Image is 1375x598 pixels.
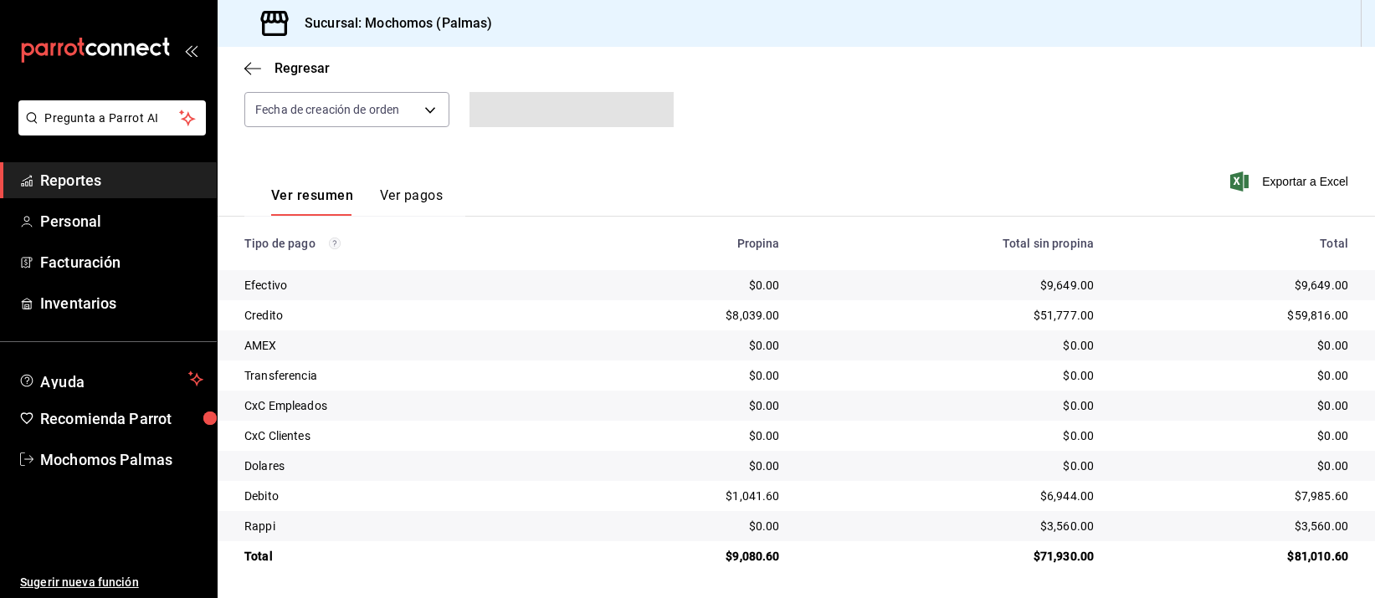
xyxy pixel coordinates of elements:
span: Mochomos Palmas [40,448,203,471]
span: Ayuda [40,369,182,389]
div: $0.00 [593,367,780,384]
div: $0.00 [807,397,1095,414]
div: $8,039.00 [593,307,780,324]
div: $0.00 [593,518,780,534]
div: Rappi [244,518,566,534]
div: $0.00 [1121,367,1348,384]
h3: Sucursal: Mochomos (Palmas) [291,13,493,33]
div: Total sin propina [807,237,1095,250]
div: CxC Clientes [244,427,566,444]
div: Debito [244,488,566,504]
div: $3,560.00 [1121,518,1348,534]
span: Fecha de creación de orden [255,101,399,118]
div: $7,985.60 [1121,488,1348,504]
div: $1,041.60 [593,488,780,504]
div: $0.00 [807,427,1095,444]
svg: Los pagos realizados con Pay y otras terminales son montos brutos. [329,238,341,249]
div: Tipo de pago [244,237,566,250]
div: $3,560.00 [807,518,1095,534]
div: Total [1121,237,1348,250]
button: Exportar a Excel [1234,171,1348,192]
div: $9,080.60 [593,548,780,565]
span: Regresar [274,60,330,76]
div: $81,010.60 [1121,548,1348,565]
div: $0.00 [593,427,780,444]
span: Sugerir nueva función [20,574,203,591]
div: $0.00 [593,457,780,474]
div: Efectivo [244,277,566,294]
div: navigation tabs [271,187,443,216]
div: $9,649.00 [807,277,1095,294]
div: Total [244,548,566,565]
div: CxC Empleados [244,397,566,414]
div: $71,930.00 [807,548,1095,565]
div: Credito [244,307,566,324]
div: $51,777.00 [807,307,1095,324]
div: AMEX [244,337,566,354]
button: open_drawer_menu [184,43,198,57]
a: Pregunta a Parrot AI [12,121,206,139]
div: $0.00 [593,277,780,294]
div: Propina [593,237,780,250]
div: $0.00 [807,457,1095,474]
div: $0.00 [1121,427,1348,444]
span: Recomienda Parrot [40,407,203,430]
div: $0.00 [1121,337,1348,354]
span: Facturación [40,251,203,273]
span: Personal [40,210,203,233]
div: $0.00 [593,337,780,354]
span: Reportes [40,169,203,192]
span: Inventarios [40,292,203,314]
div: $0.00 [1121,457,1348,474]
div: $0.00 [807,337,1095,354]
div: $6,944.00 [807,488,1095,504]
div: Dolares [244,457,566,474]
div: Transferencia [244,367,566,384]
div: $9,649.00 [1121,277,1348,294]
button: Ver resumen [271,187,353,216]
button: Pregunta a Parrot AI [18,100,206,135]
button: Ver pagos [380,187,443,216]
div: $0.00 [807,367,1095,384]
div: $0.00 [1121,397,1348,414]
div: $0.00 [593,397,780,414]
div: $59,816.00 [1121,307,1348,324]
span: Pregunta a Parrot AI [45,110,180,127]
button: Regresar [244,60,330,76]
